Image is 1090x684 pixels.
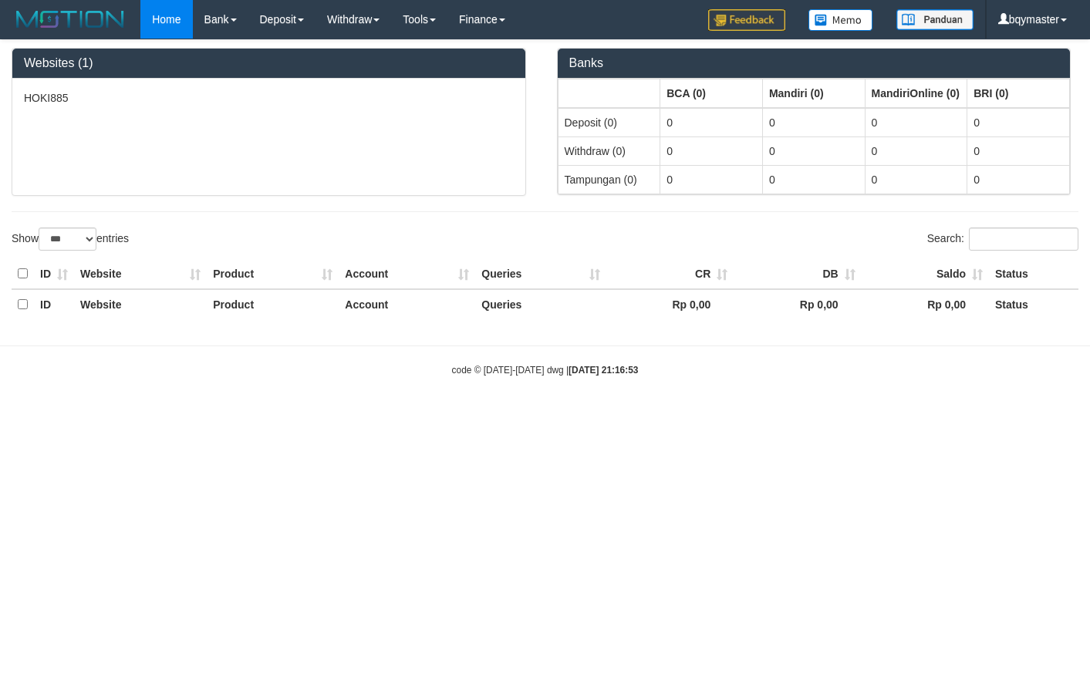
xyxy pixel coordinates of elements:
th: Group: activate to sort column ascending [762,79,865,108]
img: panduan.png [896,9,974,30]
label: Search: [927,227,1078,251]
td: 0 [762,165,865,194]
h3: Banks [569,56,1059,70]
th: Group: activate to sort column ascending [660,79,763,108]
td: 0 [762,108,865,137]
img: MOTION_logo.png [12,8,129,31]
th: Group: activate to sort column ascending [865,79,967,108]
p: HOKI885 [24,90,514,106]
td: 0 [865,136,967,165]
th: Product [207,259,339,289]
strong: [DATE] 21:16:53 [569,365,638,376]
label: Show entries [12,227,129,251]
td: 0 [762,136,865,165]
td: Tampungan (0) [558,165,660,194]
th: Account [339,259,475,289]
th: Status [989,259,1078,289]
td: Withdraw (0) [558,136,660,165]
th: Website [74,259,207,289]
th: CR [606,259,734,289]
th: Saldo [862,259,989,289]
td: 0 [967,108,1070,137]
th: Queries [475,259,606,289]
th: Queries [475,289,606,319]
th: ID [34,259,74,289]
th: DB [734,259,861,289]
input: Search: [969,227,1078,251]
td: 0 [660,165,763,194]
h3: Websites (1) [24,56,514,70]
img: Button%20Memo.svg [808,9,873,31]
td: 0 [865,108,967,137]
small: code © [DATE]-[DATE] dwg | [452,365,639,376]
th: Account [339,289,475,319]
td: 0 [967,136,1070,165]
th: Rp 0,00 [606,289,734,319]
th: ID [34,289,74,319]
select: Showentries [39,227,96,251]
img: Feedback.jpg [708,9,785,31]
td: Deposit (0) [558,108,660,137]
th: Product [207,289,339,319]
th: Rp 0,00 [734,289,861,319]
th: Status [989,289,1078,319]
td: 0 [660,136,763,165]
th: Website [74,289,207,319]
th: Group: activate to sort column ascending [967,79,1070,108]
td: 0 [660,108,763,137]
td: 0 [967,165,1070,194]
td: 0 [865,165,967,194]
th: Group: activate to sort column ascending [558,79,660,108]
th: Rp 0,00 [862,289,989,319]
